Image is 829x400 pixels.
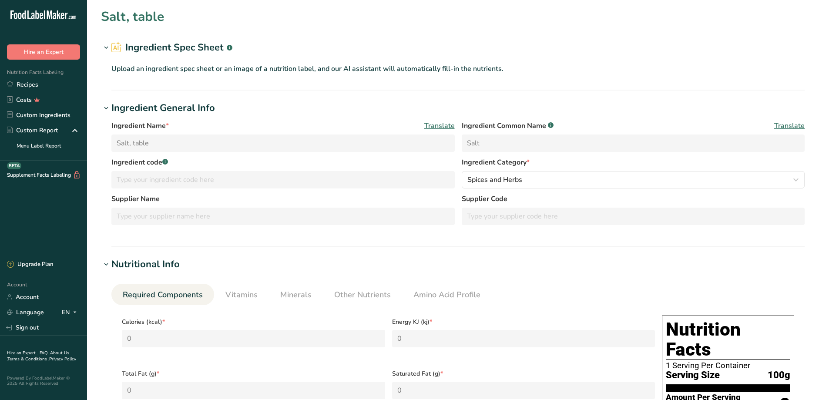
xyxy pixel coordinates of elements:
a: FAQ . [40,350,50,356]
span: Ingredient Common Name [462,121,554,131]
span: Amino Acid Profile [413,289,480,301]
span: Vitamins [225,289,258,301]
input: Type your ingredient code here [111,171,455,188]
label: Ingredient Category [462,157,805,168]
span: 100g [768,370,790,381]
div: Custom Report [7,126,58,135]
span: Other Nutrients [334,289,391,301]
div: Powered By FoodLabelMaker © 2025 All Rights Reserved [7,376,80,386]
h1: Nutrition Facts [666,319,790,360]
a: Hire an Expert . [7,350,38,356]
label: Supplier Code [462,194,805,204]
span: Minerals [280,289,312,301]
span: Translate [774,121,805,131]
div: 1 Serving Per Container [666,361,790,370]
span: Ingredient Name [111,121,169,131]
span: Saturated Fat (g) [392,369,655,378]
iframe: Intercom live chat [799,370,820,391]
a: Language [7,305,44,320]
input: Type your supplier code here [462,208,805,225]
div: Nutritional Info [111,257,180,272]
input: Type your supplier name here [111,208,455,225]
a: About Us . [7,350,69,362]
input: Type your ingredient name here [111,134,455,152]
span: Total Fat (g) [122,369,385,378]
button: Hire an Expert [7,44,80,60]
span: Energy KJ (kj) [392,317,655,326]
span: Spices and Herbs [467,175,522,185]
span: Calories (kcal) [122,317,385,326]
button: Spices and Herbs [462,171,805,188]
div: Ingredient General Info [111,101,215,115]
label: Supplier Name [111,194,455,204]
input: Type an alternate ingredient name if you have [462,134,805,152]
a: Terms & Conditions . [7,356,49,362]
h2: Ingredient Spec Sheet [111,40,232,55]
p: Upload an ingredient spec sheet or an image of a nutrition label, and our AI assistant will autom... [111,64,805,74]
span: Translate [424,121,455,131]
a: Privacy Policy [49,356,76,362]
div: EN [62,307,80,318]
div: BETA [7,162,21,169]
h1: Salt, table [101,7,164,27]
label: Ingredient code [111,157,455,168]
span: Serving Size [666,370,720,381]
span: Required Components [123,289,203,301]
div: Upgrade Plan [7,260,53,269]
